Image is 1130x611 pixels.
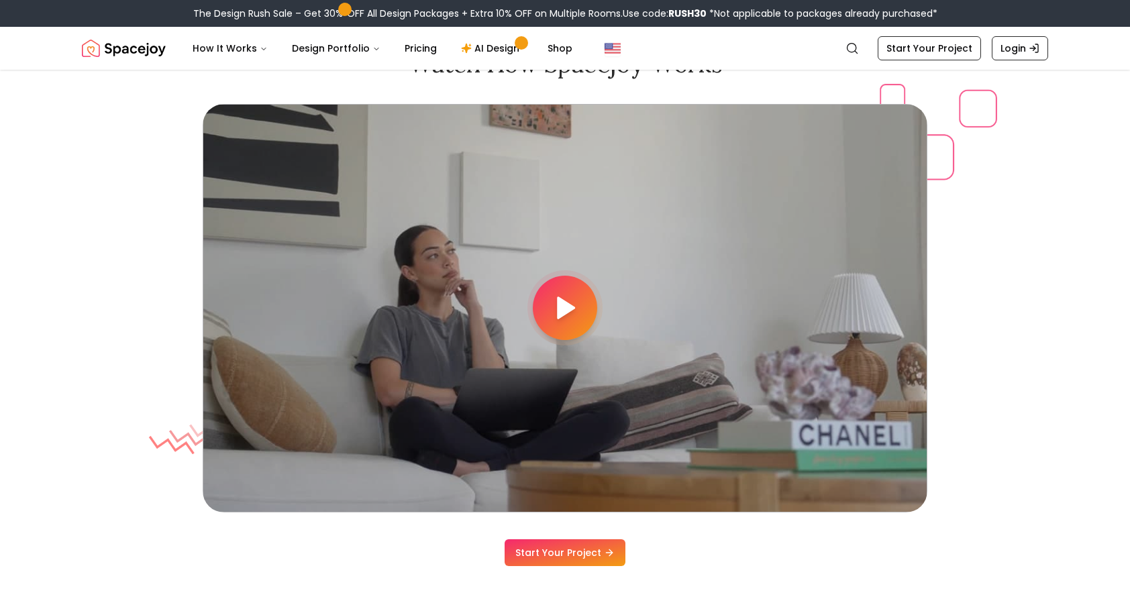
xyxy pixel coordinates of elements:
span: Use code: [623,7,707,20]
img: United States [605,40,621,56]
div: The Design Rush Sale – Get 30% OFF All Design Packages + Extra 10% OFF on Multiple Rooms. [193,7,937,20]
img: Video thumbnail [203,104,927,512]
a: Spacejoy [82,35,166,62]
a: Start Your Project [505,539,625,566]
button: How It Works [182,35,278,62]
a: AI Design [450,35,534,62]
b: RUSH30 [668,7,707,20]
span: *Not applicable to packages already purchased* [707,7,937,20]
button: Design Portfolio [281,35,391,62]
img: Spacejoy Logo [82,35,166,62]
nav: Main [182,35,583,62]
a: Start Your Project [878,36,981,60]
nav: Global [82,27,1048,70]
a: Shop [537,35,583,62]
a: Login [992,36,1048,60]
a: Pricing [394,35,448,62]
h2: Watch how Spacejoy works [82,50,1048,77]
